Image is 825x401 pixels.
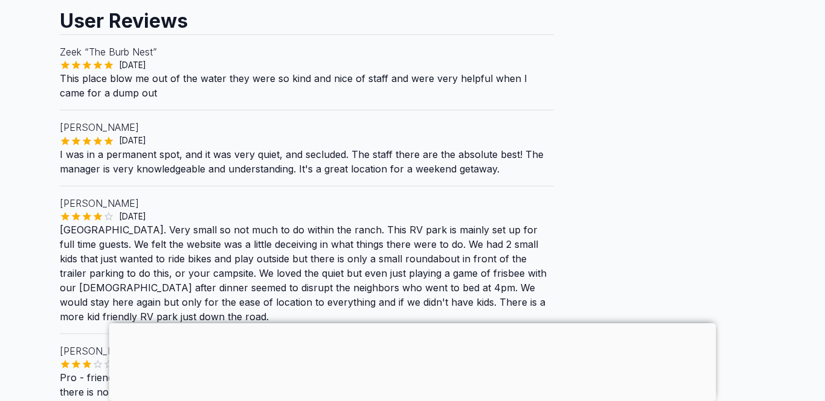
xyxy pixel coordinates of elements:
[114,210,151,223] span: [DATE]
[114,59,151,71] span: [DATE]
[60,344,554,358] p: [PERSON_NAME]
[60,71,554,100] p: This place blow me out of the water they were so kind and nice of staff and were very helpful whe...
[60,196,554,210] p: [PERSON_NAME]
[109,323,716,398] iframe: Advertisement
[60,147,554,176] p: I was in a permanent spot, and it was very quiet, and secluded. The staff there are the absolute ...
[60,120,554,134] p: [PERSON_NAME]
[60,45,554,59] p: Zeek “The Burb Nest”
[60,223,554,324] p: [GEOGRAPHIC_DATA]. Very small so not much to do within the ranch. This RV park is mainly set up f...
[114,134,151,147] span: [DATE]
